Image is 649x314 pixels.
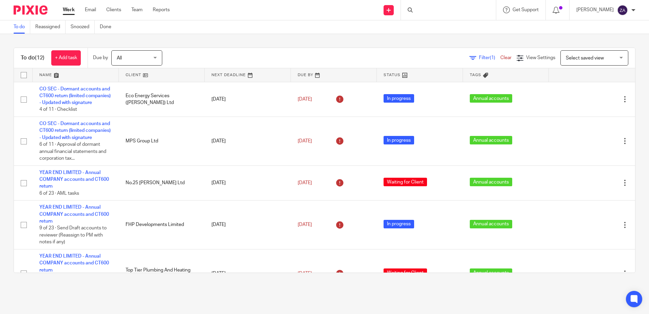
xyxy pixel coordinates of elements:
[205,117,291,166] td: [DATE]
[21,54,44,62] h1: To do
[93,54,108,61] p: Due by
[35,55,44,60] span: (12)
[39,142,106,161] span: 6 of 11 · Approval of dormant annual financial statements and corporation tax...
[119,200,205,249] td: FHP Developments Limited
[39,121,111,140] a: CO SEC - Dormant accounts and CT600 return (limited companies) - Updated with signature
[14,20,30,34] a: To do
[490,55,495,60] span: (1)
[119,117,205,166] td: MPS Group Ltd
[117,56,122,60] span: All
[470,136,512,144] span: Annual accounts
[39,205,109,224] a: YEAR END LIMITED - Annual COMPANY accounts and CT600 return
[63,6,75,13] a: Work
[35,20,66,34] a: Reassigned
[298,271,312,276] span: [DATE]
[470,73,481,77] span: Tags
[384,268,427,277] span: Waiting for Client
[513,7,539,12] span: Get Support
[384,136,414,144] span: In progress
[39,226,107,244] span: 9 of 23 · Send Draft accounts to reviewer (Reassign to PM with notes if any)
[205,249,291,298] td: [DATE]
[119,165,205,200] td: No.25 [PERSON_NAME] Ltd
[205,200,291,249] td: [DATE]
[470,178,512,186] span: Annual accounts
[14,5,48,15] img: Pixie
[39,254,109,273] a: YEAR END LIMITED - Annual COMPANY accounts and CT600 return
[526,55,555,60] span: View Settings
[470,268,512,277] span: Annual accounts
[298,180,312,185] span: [DATE]
[384,94,414,103] span: In progress
[119,82,205,117] td: Eco Energy Services ([PERSON_NAME]) Ltd
[131,6,143,13] a: Team
[106,6,121,13] a: Clients
[100,20,116,34] a: Done
[71,20,95,34] a: Snoozed
[500,55,512,60] a: Clear
[39,191,79,196] span: 6 of 23 · AML tasks
[205,82,291,117] td: [DATE]
[51,50,81,66] a: + Add task
[298,222,312,227] span: [DATE]
[39,87,111,105] a: CO SEC - Dormant accounts and CT600 return (limited companies) - Updated with signature
[479,55,500,60] span: Filter
[617,5,628,16] img: svg%3E
[470,220,512,228] span: Annual accounts
[470,94,512,103] span: Annual accounts
[39,107,77,112] span: 4 of 11 · Checklist
[298,139,312,143] span: [DATE]
[39,170,109,189] a: YEAR END LIMITED - Annual COMPANY accounts and CT600 return
[576,6,614,13] p: [PERSON_NAME]
[298,97,312,102] span: [DATE]
[85,6,96,13] a: Email
[119,249,205,298] td: Top Tier Plumbing And Heating Ltd
[205,165,291,200] td: [DATE]
[384,220,414,228] span: In progress
[384,178,427,186] span: Waiting for Client
[566,56,604,60] span: Select saved view
[153,6,170,13] a: Reports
